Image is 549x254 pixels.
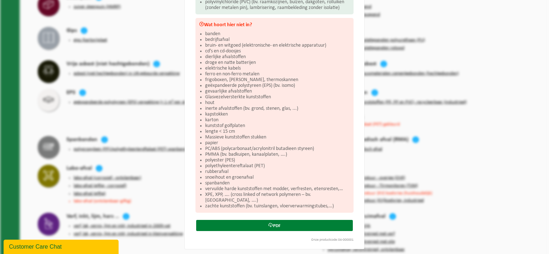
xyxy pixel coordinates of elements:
li: zachte kunststoffen (bv. tuinslangen, vloerverwarmingstubes,…) [205,203,350,209]
h3: Wat hoort hier niet in? [199,22,350,28]
li: papier [205,140,350,146]
li: Massieve kunststoffen stukken [205,135,350,140]
li: droge en natte batterijen [205,60,350,66]
li: XPE, XPP, …. (cross linked of network polymeren – bv. [GEOGRAPHIC_DATA], ….) [205,192,350,203]
li: hout [205,100,350,106]
li: polyester (PES) [205,157,350,163]
a: PDF [196,220,353,231]
li: rubberafval [205,169,350,175]
li: lengte < 15 cm [205,129,350,135]
li: bruin- en witgoed (elektronische- en elektrische apparatuur) [205,43,350,48]
li: geëxpandeerde polystyreen (EPS) (bv. isomo) [205,83,350,89]
li: spanbanden [205,180,350,186]
li: bedrijfsafval [205,37,350,43]
li: elektrische kabels [205,66,350,71]
li: ferro en non-ferro metalen [205,71,350,77]
li: snoeihout en groenafval [205,175,350,180]
iframe: chat widget [4,238,120,254]
li: kunststof golfplaten [205,123,350,129]
div: Onze productcode:04-000001 [192,238,357,242]
li: PMMA (bv. badkuipen, kanaalplaten, ….) [205,152,350,157]
li: kapstokken [205,112,350,117]
li: polyethyleentereftalaat (PET) [205,163,350,169]
li: PC/ABS (polycarbonaat/acrylonitril butadieen styreen) [205,146,350,152]
li: vervuilde harde kunststoffen met modder, verfresten, etensresten,… [205,186,350,192]
li: banden [205,31,350,37]
li: inerte afvalstoffen (bv. grond, stenen, glas, ...) [205,106,350,112]
li: gevaarlijke afvalstoffen [205,89,350,94]
li: frigoboxen, [PERSON_NAME], thermoskannen [205,77,350,83]
li: dierlijke afvalstoffen [205,54,350,60]
li: karton [205,117,350,123]
li: cd’s en cd-doosjes [205,48,350,54]
li: Glasvezelversterkte kunststoffen [205,94,350,100]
